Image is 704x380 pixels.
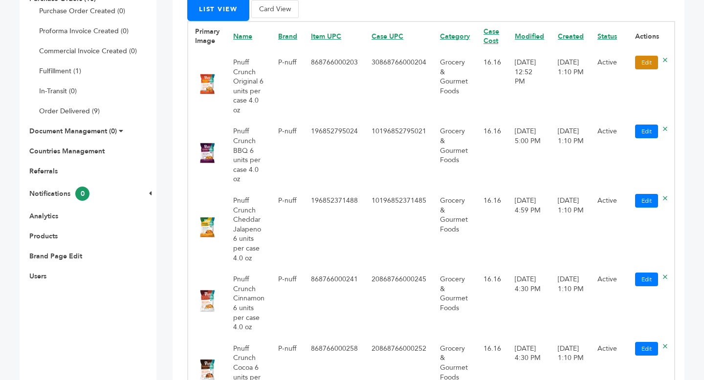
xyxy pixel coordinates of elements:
[433,51,477,120] td: Grocery & Gourmet Foods
[226,120,271,189] td: Pnuff Crunch BBQ 6 units per case 4.0 oz
[39,6,125,16] a: Purchase Order Created (0)
[591,189,628,268] td: Active
[304,51,365,120] td: 868766000203
[477,268,508,337] td: 16.16
[635,56,658,69] a: Edit
[372,32,403,41] a: Case UPC
[226,189,271,268] td: Pnuff Crunch Cheddar Jalapeno 6 units per case 4.0 oz
[551,268,591,337] td: [DATE] 1:10 PM
[597,32,617,41] a: Status
[195,141,220,165] img: No Image
[551,189,591,268] td: [DATE] 1:10 PM
[433,268,477,337] td: Grocery & Gourmet Foods
[365,120,433,189] td: 10196852795021
[226,51,271,120] td: Pnuff Crunch Original 6 units per case 4.0 oz
[635,194,658,208] a: Edit
[558,32,584,41] a: Created
[311,32,341,41] a: Item UPC
[39,26,129,36] a: Proforma Invoice Created (0)
[304,120,365,189] td: 196852795024
[635,273,658,286] a: Edit
[29,272,46,281] a: Users
[271,51,304,120] td: P-nuff
[304,189,365,268] td: 196852371488
[233,32,252,41] a: Name
[635,342,658,356] a: Edit
[440,32,470,41] a: Category
[75,187,89,201] span: 0
[271,268,304,337] td: P-nuff
[508,51,551,120] td: [DATE] 12:52 PM
[635,125,658,138] a: Edit
[591,51,628,120] td: Active
[477,189,508,268] td: 16.16
[39,46,137,56] a: Commercial Invoice Created (0)
[39,66,81,76] a: Fulfillment (1)
[304,268,365,337] td: 868766000241
[29,211,58,221] a: Analytics
[29,252,82,261] a: Brand Page Edit
[433,189,477,268] td: Grocery & Gourmet Foods
[508,268,551,337] td: [DATE] 4:30 PM
[39,86,77,96] a: In-Transit (0)
[195,215,220,239] img: No Image
[591,268,628,337] td: Active
[551,51,591,120] td: [DATE] 1:10 PM
[365,268,433,337] td: 20868766000245
[195,72,220,96] img: No Image
[195,289,220,313] img: No Image
[39,106,100,116] a: Order Delivered (9)
[29,189,89,198] a: Notifications0
[29,167,58,176] a: Referrals
[551,120,591,189] td: [DATE] 1:10 PM
[433,120,477,189] td: Grocery & Gourmet Foods
[226,268,271,337] td: Pnuff Crunch Cinnamon 6 units per case 4.0 oz
[188,21,226,51] th: Primary Image
[365,51,433,120] td: 30868766000204
[477,51,508,120] td: 16.16
[628,21,675,51] th: Actions
[271,120,304,189] td: P-nuff
[365,189,433,268] td: 10196852371485
[278,32,297,41] a: Brand
[477,120,508,189] td: 16.16
[271,189,304,268] td: P-nuff
[508,189,551,268] td: [DATE] 4:59 PM
[29,127,117,136] a: Document Management (0)
[591,120,628,189] td: Active
[515,32,544,41] a: Modified
[484,27,499,46] a: Case Cost
[29,147,105,156] a: Countries Management
[508,120,551,189] td: [DATE] 5:00 PM
[29,232,58,241] a: Products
